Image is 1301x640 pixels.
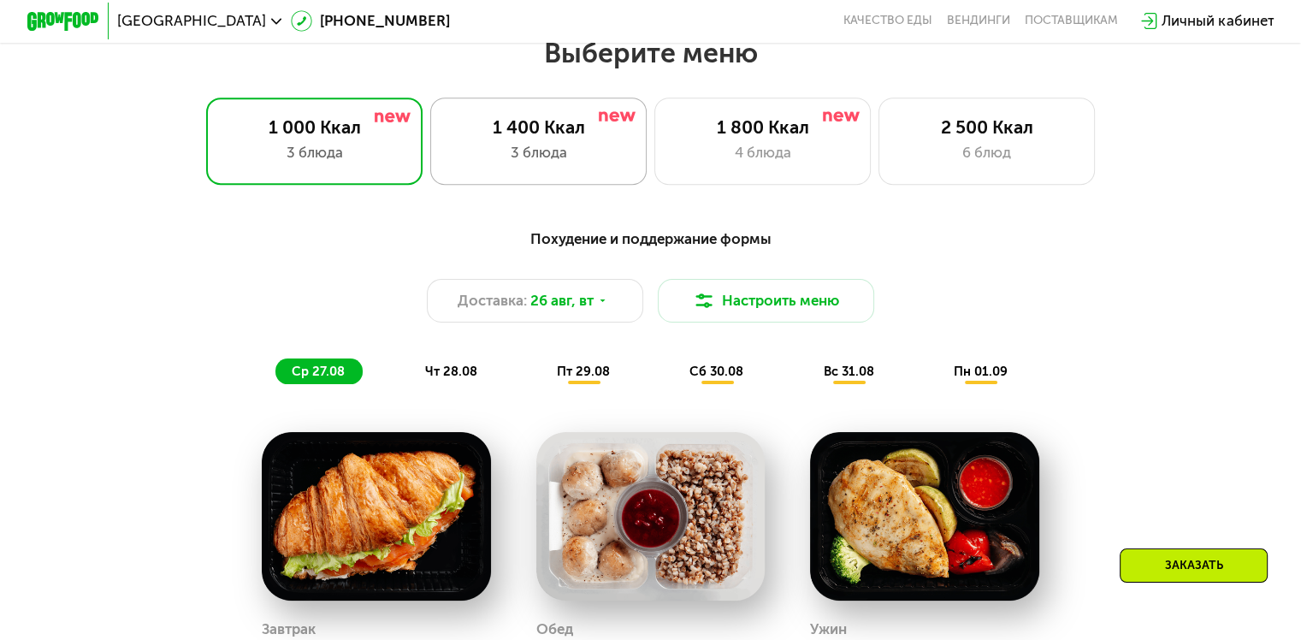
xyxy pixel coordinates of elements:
[1120,548,1268,583] div: Заказать
[117,14,266,28] span: [GEOGRAPHIC_DATA]
[225,116,404,138] div: 1 000 Ккал
[449,142,628,163] div: 3 блюда
[954,364,1008,379] span: пн 01.09
[897,116,1076,138] div: 2 500 Ккал
[424,364,476,379] span: чт 28.08
[458,290,527,311] span: Доставка:
[115,228,1186,250] div: Похудение и поддержание формы
[658,279,875,323] button: Настроить меню
[947,14,1010,28] a: Вендинги
[1025,14,1118,28] div: поставщикам
[449,116,628,138] div: 1 400 Ккал
[673,142,852,163] div: 4 блюда
[557,364,610,379] span: пт 29.08
[292,364,345,379] span: ср 27.08
[823,364,873,379] span: вс 31.08
[1162,10,1274,32] div: Личный кабинет
[689,364,743,379] span: сб 30.08
[843,14,932,28] a: Качество еды
[291,10,450,32] a: [PHONE_NUMBER]
[897,142,1076,163] div: 6 блюд
[530,290,594,311] span: 26 авг, вт
[673,116,852,138] div: 1 800 Ккал
[58,36,1244,70] h2: Выберите меню
[225,142,404,163] div: 3 блюда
